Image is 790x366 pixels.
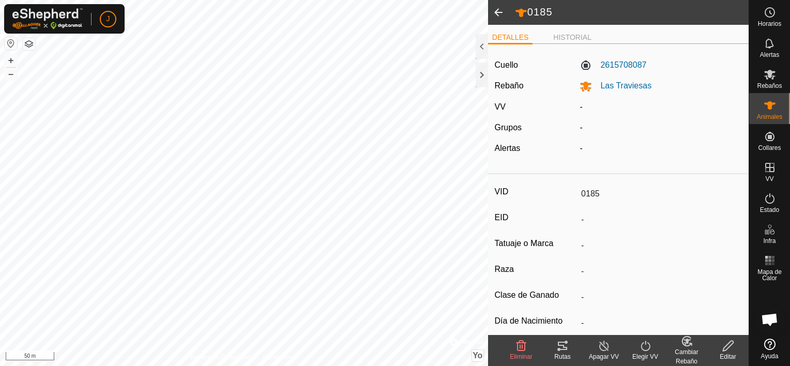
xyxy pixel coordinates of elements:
label: EID [495,211,578,224]
span: VV [765,176,773,182]
span: Mapa de Calor [752,269,787,281]
span: Animales [757,114,782,120]
span: Yo [473,351,482,360]
span: Eliminar [510,353,532,360]
label: Tatuaje o Marca [495,237,578,250]
span: Horarios [758,21,781,27]
span: Alertas [760,52,779,58]
label: Raza [495,263,578,276]
img: Logo Gallagher [12,8,83,29]
label: Grupos [495,123,522,132]
label: Cuello [495,59,518,71]
li: DETALLES [488,32,533,44]
div: Apagar VV [583,352,625,361]
span: Las Traviesas [592,81,651,90]
span: Estado [760,207,779,213]
label: VID [495,185,578,199]
span: J [107,13,110,24]
label: Clase de Ganado [495,288,578,302]
span: Collares [758,145,781,151]
a: Política de Privacidad [190,353,250,362]
span: Rebaños [757,83,782,89]
app-display-virtual-paddock-transition: - [580,102,582,111]
label: Día de Nacimiento [495,314,578,328]
div: - [575,142,746,155]
span: Ayuda [761,353,779,359]
div: - [575,121,746,134]
span: Infra [763,238,776,244]
button: Restablecer Mapa [5,37,17,50]
label: Rebaño [495,81,524,90]
div: Cambiar Rebaño [666,347,707,366]
button: – [5,68,17,80]
li: HISTORIAL [549,32,596,43]
label: VV [495,102,506,111]
div: Chat abierto [754,304,785,335]
label: 2615708087 [580,59,646,71]
div: Elegir VV [625,352,666,361]
a: Contáctenos [263,353,297,362]
a: Ayuda [749,334,790,363]
button: Capas del Mapa [23,38,35,50]
button: + [5,54,17,67]
div: Editar [707,352,749,361]
button: Yo [472,350,483,361]
div: Rutas [542,352,583,361]
label: Alertas [495,144,521,152]
font: 0185 [527,6,553,18]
